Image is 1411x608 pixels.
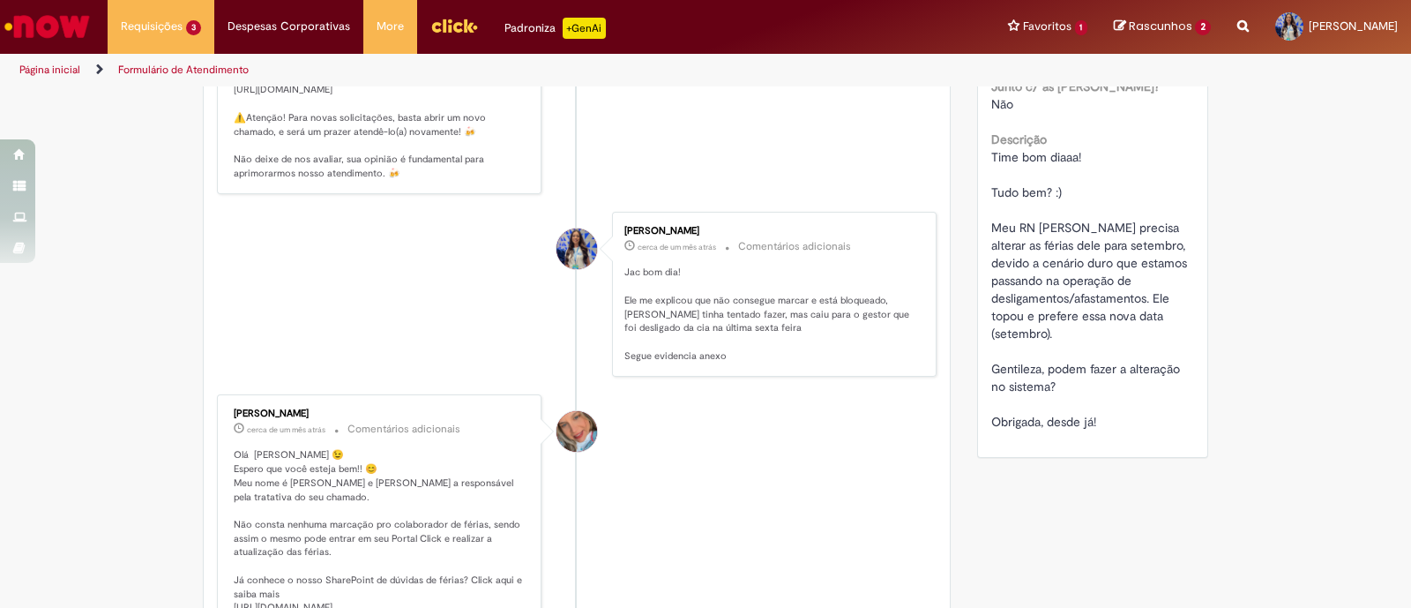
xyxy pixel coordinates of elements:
span: Time bom diaaa! Tudo bem? :) Meu RN [PERSON_NAME] precisa alterar as férias dele para setembro, d... [991,149,1191,430]
span: cerca de um mês atrás [247,424,325,435]
div: Jacqueline Andrade Galani [556,411,597,452]
span: cerca de um mês atrás [638,242,716,252]
span: Rascunhos [1129,18,1192,34]
span: 1 [1075,20,1088,35]
time: 16/07/2025 14:13:49 [247,424,325,435]
span: Favoritos [1023,18,1071,35]
img: click_logo_yellow_360x200.png [430,12,478,39]
span: 2 [1195,19,1211,35]
small: Comentários adicionais [738,239,851,254]
span: Requisições [121,18,183,35]
div: Julia Moraes Oliveira [556,229,597,269]
b: Funcionário deseja receber o adiantamento de 50% do 13º Salário Junto c/ as [PERSON_NAME]? [991,43,1189,94]
span: Despesas Corporativas [228,18,350,35]
p: Jac bom dia! Ele me explicou que não consegue marcar e está bloqueado, [PERSON_NAME] tinha tentad... [624,266,918,363]
img: ServiceNow [2,9,93,44]
span: 3 [186,20,201,35]
small: Comentários adicionais [347,422,460,437]
ul: Trilhas de página [13,54,928,86]
time: 17/07/2025 11:01:51 [638,242,716,252]
span: [PERSON_NAME] [1309,19,1398,34]
a: Página inicial [19,63,80,77]
p: +GenAi [563,18,606,39]
span: Não [991,96,1013,112]
div: [PERSON_NAME] [234,409,527,419]
a: Rascunhos [1114,19,1211,35]
a: Formulário de Atendimento [118,63,249,77]
div: Padroniza [504,18,606,39]
div: [PERSON_NAME] [624,226,918,236]
b: Descrição [991,131,1047,147]
span: More [377,18,404,35]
